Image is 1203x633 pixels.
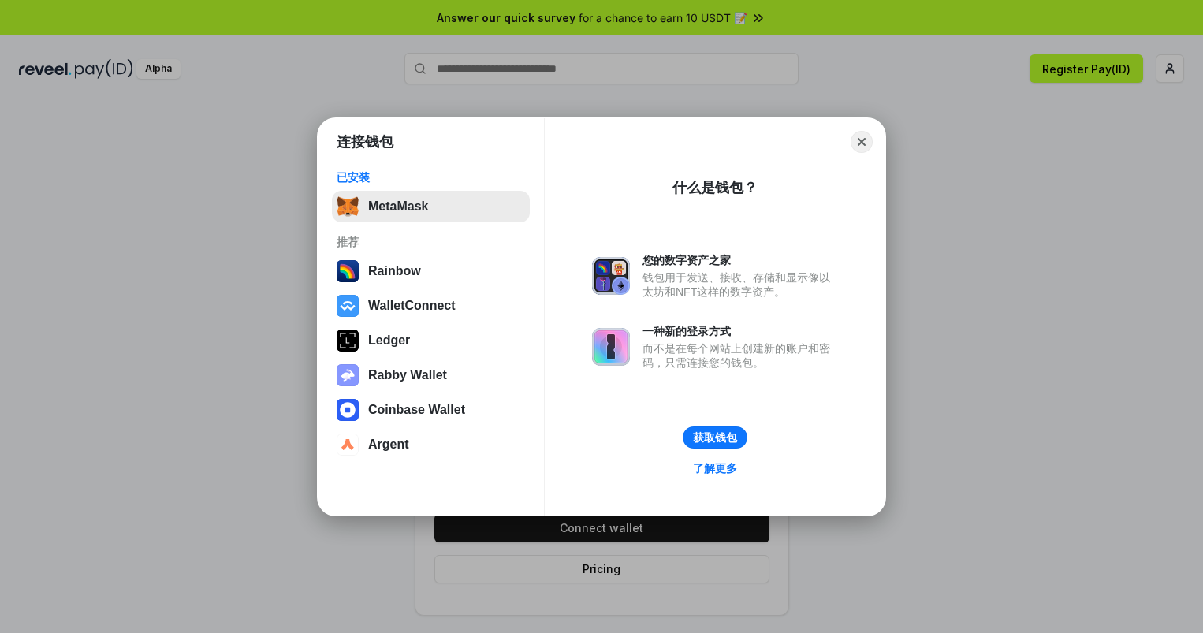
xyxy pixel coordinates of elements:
div: 一种新的登录方式 [642,324,838,338]
div: 已安装 [337,170,525,184]
div: Ledger [368,333,410,348]
div: 获取钱包 [693,430,737,445]
div: 您的数字资产之家 [642,253,838,267]
div: 推荐 [337,235,525,249]
img: svg+xml,%3Csvg%20xmlns%3D%22http%3A%2F%2Fwww.w3.org%2F2000%2Fsvg%22%20width%3D%2228%22%20height%3... [337,330,359,352]
div: Rainbow [368,264,421,278]
div: 什么是钱包？ [672,178,758,197]
button: WalletConnect [332,290,530,322]
button: Ledger [332,325,530,356]
img: svg+xml,%3Csvg%20xmlns%3D%22http%3A%2F%2Fwww.w3.org%2F2000%2Fsvg%22%20fill%3D%22none%22%20viewBox... [592,257,630,295]
button: Argent [332,429,530,460]
img: svg+xml,%3Csvg%20width%3D%2228%22%20height%3D%2228%22%20viewBox%3D%220%200%2028%2028%22%20fill%3D... [337,399,359,421]
img: svg+xml,%3Csvg%20fill%3D%22none%22%20height%3D%2233%22%20viewBox%3D%220%200%2035%2033%22%20width%... [337,195,359,218]
div: Coinbase Wallet [368,403,465,417]
div: MetaMask [368,199,428,214]
button: 获取钱包 [683,426,747,449]
div: WalletConnect [368,299,456,313]
button: Close [851,131,873,153]
div: Argent [368,438,409,452]
div: 钱包用于发送、接收、存储和显示像以太坊和NFT这样的数字资产。 [642,270,838,299]
img: svg+xml,%3Csvg%20width%3D%22120%22%20height%3D%22120%22%20viewBox%3D%220%200%20120%20120%22%20fil... [337,260,359,282]
div: Rabby Wallet [368,368,447,382]
img: svg+xml,%3Csvg%20width%3D%2228%22%20height%3D%2228%22%20viewBox%3D%220%200%2028%2028%22%20fill%3D... [337,295,359,317]
img: svg+xml,%3Csvg%20width%3D%2228%22%20height%3D%2228%22%20viewBox%3D%220%200%2028%2028%22%20fill%3D... [337,434,359,456]
img: svg+xml,%3Csvg%20xmlns%3D%22http%3A%2F%2Fwww.w3.org%2F2000%2Fsvg%22%20fill%3D%22none%22%20viewBox... [592,328,630,366]
button: MetaMask [332,191,530,222]
a: 了解更多 [683,458,747,478]
button: Rabby Wallet [332,359,530,391]
button: Rainbow [332,255,530,287]
div: 了解更多 [693,461,737,475]
button: Coinbase Wallet [332,394,530,426]
h1: 连接钱包 [337,132,393,151]
img: svg+xml,%3Csvg%20xmlns%3D%22http%3A%2F%2Fwww.w3.org%2F2000%2Fsvg%22%20fill%3D%22none%22%20viewBox... [337,364,359,386]
div: 而不是在每个网站上创建新的账户和密码，只需连接您的钱包。 [642,341,838,370]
